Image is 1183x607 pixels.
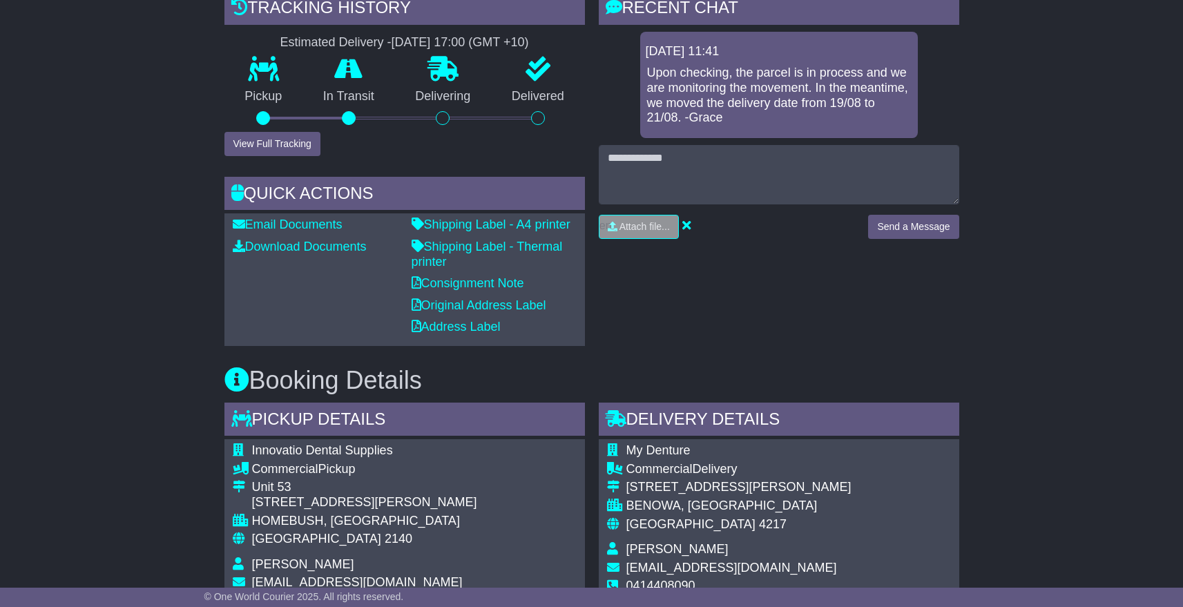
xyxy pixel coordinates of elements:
span: [EMAIL_ADDRESS][DOMAIN_NAME] [626,561,837,575]
a: Email Documents [233,218,343,231]
div: [DATE] 11:41 [646,44,912,59]
h3: Booking Details [224,367,959,394]
span: 0414408090 [626,579,695,592]
span: [GEOGRAPHIC_DATA] [626,517,756,531]
p: Delivered [491,89,585,104]
div: [DATE] 17:00 (GMT +10) [392,35,529,50]
span: [GEOGRAPHIC_DATA] [252,532,381,546]
span: Innovatio Dental Supplies [252,443,393,457]
div: Pickup Details [224,403,585,440]
div: Delivery [626,462,852,477]
div: Quick Actions [224,177,585,214]
div: Pickup [252,462,477,477]
p: Upon checking, the parcel is in process and we are monitoring the movement. In the meantime, we m... [647,66,911,125]
button: Send a Message [868,215,959,239]
a: Shipping Label - A4 printer [412,218,570,231]
a: Address Label [412,320,501,334]
button: View Full Tracking [224,132,320,156]
span: Commercial [626,462,693,476]
span: [EMAIL_ADDRESS][DOMAIN_NAME] [252,575,463,589]
div: Estimated Delivery - [224,35,585,50]
p: Delivering [395,89,492,104]
div: BENOWA, [GEOGRAPHIC_DATA] [626,499,852,514]
div: [STREET_ADDRESS][PERSON_NAME] [252,495,477,510]
a: Original Address Label [412,298,546,312]
div: [STREET_ADDRESS][PERSON_NAME] [626,480,852,495]
span: [PERSON_NAME] [252,557,354,571]
span: 4217 [759,517,787,531]
span: Commercial [252,462,318,476]
span: © One World Courier 2025. All rights reserved. [204,591,404,602]
span: [PERSON_NAME] [626,542,729,556]
span: My Denture [626,443,691,457]
a: Download Documents [233,240,367,253]
p: Pickup [224,89,303,104]
div: Unit 53 [252,480,477,495]
a: Consignment Note [412,276,524,290]
div: HOMEBUSH, [GEOGRAPHIC_DATA] [252,514,477,529]
a: Shipping Label - Thermal printer [412,240,563,269]
p: In Transit [302,89,395,104]
div: Delivery Details [599,403,959,440]
span: 2140 [385,532,412,546]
